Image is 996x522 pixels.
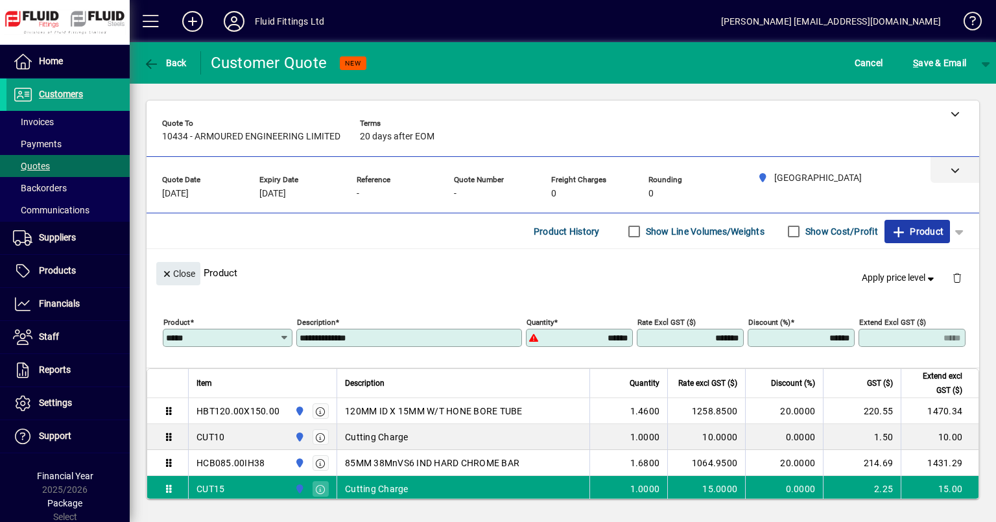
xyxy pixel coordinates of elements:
span: 0 [551,189,556,199]
span: Close [161,263,195,285]
span: Suppliers [39,232,76,243]
span: Home [39,56,63,66]
div: 1064.9500 [676,457,737,469]
span: Discount (%) [771,376,815,390]
span: AUCKLAND [291,482,306,496]
span: Quotes [13,161,50,171]
div: 10.0000 [676,431,737,444]
span: Settings [39,397,72,408]
span: Cancel [855,53,883,73]
div: 1258.8500 [676,405,737,418]
span: 120MM ID X 15MM W/T HONE BORE TUBE [345,405,523,418]
td: 20.0000 [745,450,823,476]
td: 1.50 [823,424,901,450]
label: Show Line Volumes/Weights [643,225,765,238]
span: Products [39,265,76,276]
a: Support [6,420,130,453]
app-page-header-button: Delete [942,272,973,283]
span: 10434 - ARMOURED ENGINEERING LIMITED [162,132,340,142]
td: 1431.29 [901,450,978,476]
span: Invoices [13,117,54,127]
span: Backorders [13,183,67,193]
div: Product [147,249,979,296]
span: AUCKLAND [291,404,306,418]
mat-label: Quantity [527,318,554,327]
span: Rate excl GST ($) [678,376,737,390]
a: Backorders [6,177,130,199]
span: S [913,58,918,68]
a: Home [6,45,130,78]
a: Knowledge Base [954,3,980,45]
td: 220.55 [823,398,901,424]
span: 20 days after EOM [360,132,434,142]
td: 20.0000 [745,398,823,424]
a: Payments [6,133,130,155]
span: - [357,189,359,199]
a: Quotes [6,155,130,177]
button: Apply price level [857,267,942,290]
span: GST ($) [867,376,893,390]
div: HCB085.00IH38 [196,457,265,469]
mat-label: Extend excl GST ($) [859,318,926,327]
div: CUT10 [196,431,224,444]
span: Reports [39,364,71,375]
span: 1.0000 [630,482,660,495]
span: Customers [39,89,83,99]
span: AUCKLAND [291,430,306,444]
a: Reports [6,354,130,386]
span: Description [345,376,385,390]
span: ave & Email [913,53,966,73]
button: Cancel [851,51,886,75]
app-page-header-button: Back [130,51,201,75]
td: 15.00 [901,476,978,502]
span: Package [47,498,82,508]
span: Support [39,431,71,441]
span: Payments [13,139,62,149]
span: [DATE] [162,189,189,199]
button: Product [884,220,950,243]
span: Communications [13,205,89,215]
td: 10.00 [901,424,978,450]
mat-label: Product [163,318,190,327]
label: Show Cost/Profit [803,225,878,238]
span: Staff [39,331,59,342]
span: 1.0000 [630,431,660,444]
button: Profile [213,10,255,33]
mat-label: Discount (%) [748,318,790,327]
div: [PERSON_NAME] [EMAIL_ADDRESS][DOMAIN_NAME] [721,11,941,32]
span: 1.6800 [630,457,660,469]
span: Product [891,221,943,242]
button: Add [172,10,213,33]
td: 0.0000 [745,424,823,450]
div: HBT120.00X150.00 [196,405,279,418]
td: 214.69 [823,450,901,476]
a: Products [6,255,130,287]
div: Customer Quote [211,53,327,73]
span: Apply price level [862,271,937,285]
a: Settings [6,387,130,420]
mat-label: Description [297,318,335,327]
span: [DATE] [259,189,286,199]
a: Communications [6,199,130,221]
div: Fluid Fittings Ltd [255,11,324,32]
mat-label: Rate excl GST ($) [637,318,696,327]
button: Close [156,262,200,285]
span: - [454,189,456,199]
a: Financials [6,288,130,320]
button: Product History [528,220,605,243]
button: Save & Email [907,51,973,75]
button: Back [140,51,190,75]
span: Extend excl GST ($) [909,369,962,397]
td: 0.0000 [745,476,823,502]
span: 85MM 38MnVS6 IND HARD CHROME BAR [345,457,519,469]
td: 1470.34 [901,398,978,424]
app-page-header-button: Close [153,267,204,279]
span: Quantity [630,376,659,390]
span: Financials [39,298,80,309]
span: Financial Year [37,471,93,481]
td: 2.25 [823,476,901,502]
span: 0 [648,189,654,199]
span: Cutting Charge [345,482,409,495]
span: AUCKLAND [291,456,306,470]
span: Cutting Charge [345,431,409,444]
